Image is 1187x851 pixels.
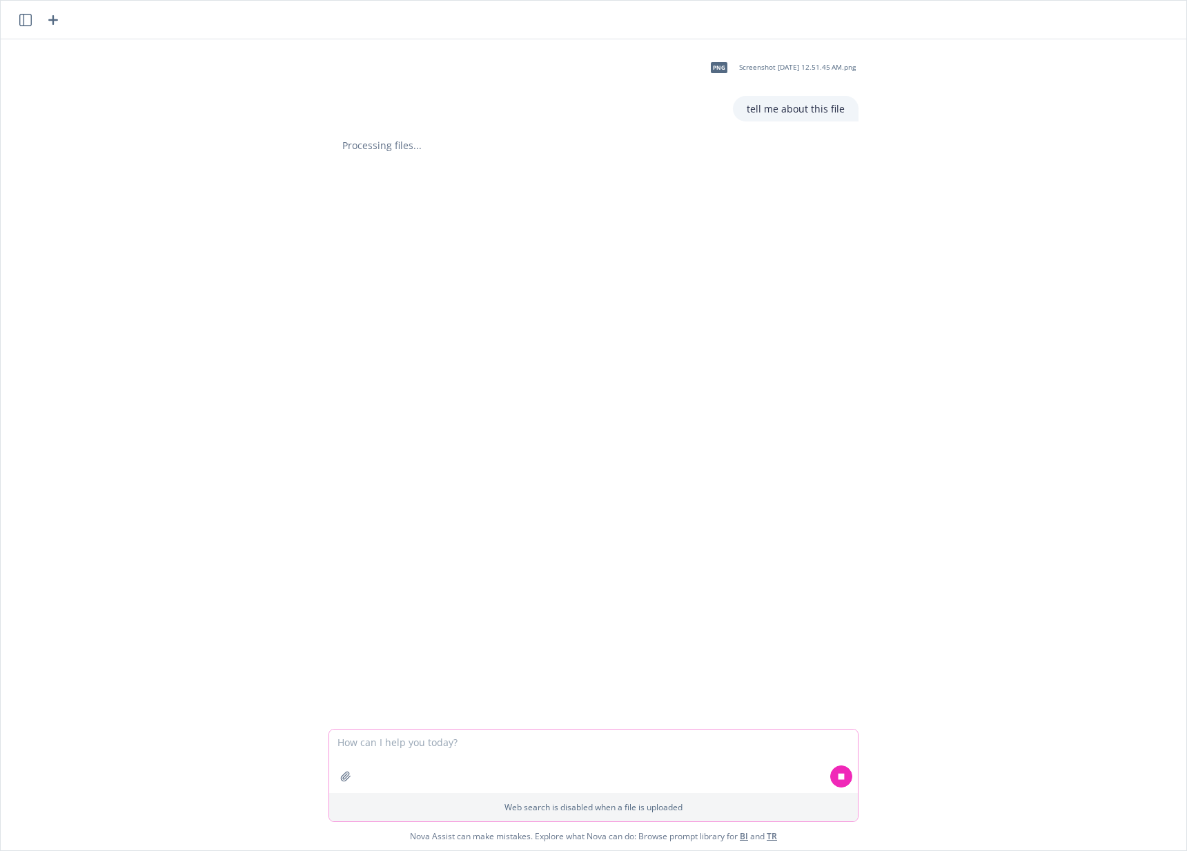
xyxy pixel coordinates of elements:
[767,830,777,842] a: TR
[739,63,856,72] span: Screenshot [DATE] 12.51.45 AM.png
[740,830,748,842] a: BI
[328,138,859,153] div: Processing files...
[702,50,859,85] div: pngScreenshot [DATE] 12.51.45 AM.png
[6,822,1181,850] span: Nova Assist can make mistakes. Explore what Nova can do: Browse prompt library for and
[711,62,727,72] span: png
[747,101,845,116] p: tell me about this file
[337,801,850,813] p: Web search is disabled when a file is uploaded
